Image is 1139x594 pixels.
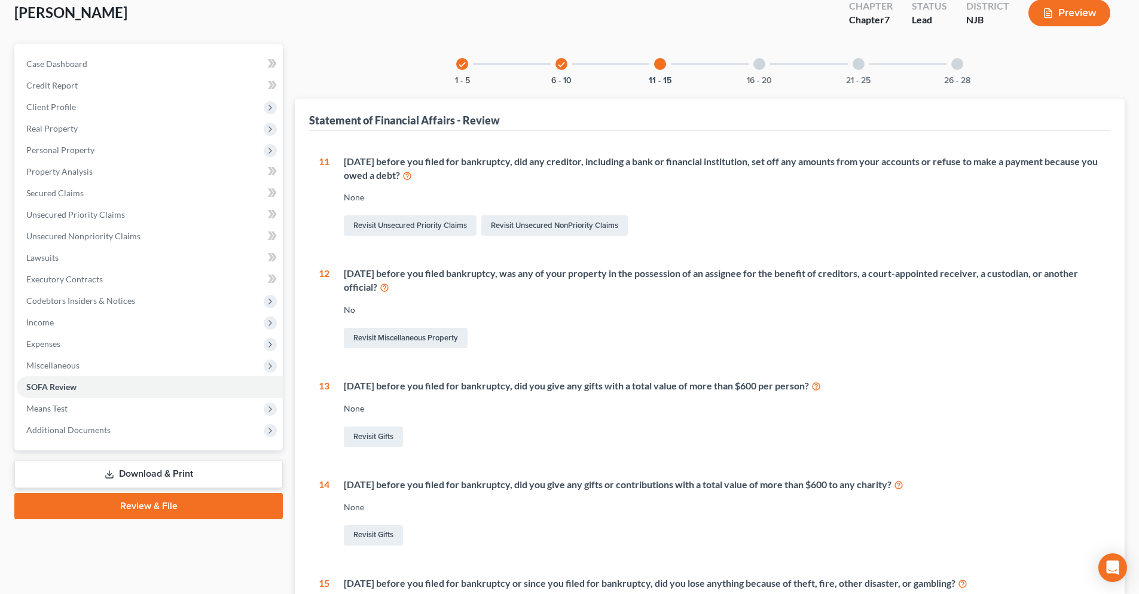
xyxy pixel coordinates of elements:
div: [DATE] before you filed for bankruptcy, did you give any gifts with a total value of more than $6... [344,379,1101,393]
div: Lead [912,13,947,27]
a: Revisit Miscellaneous Property [344,328,468,348]
div: [DATE] before you filed for bankruptcy, did any creditor, including a bank or financial instituti... [344,155,1101,182]
span: Client Profile [26,102,76,112]
span: Income [26,317,54,327]
button: 21 - 25 [846,77,871,85]
span: Unsecured Nonpriority Claims [26,231,141,241]
a: Revisit Gifts [344,427,403,447]
div: 13 [319,379,329,449]
span: Codebtors Insiders & Notices [26,296,135,306]
div: [DATE] before you filed for bankruptcy, did you give any gifts or contributions with a total valu... [344,478,1101,492]
div: None [344,191,1101,203]
div: [DATE] before you filed for bankruptcy or since you filed for bankruptcy, did you lose anything b... [344,577,1101,590]
span: Property Analysis [26,166,93,176]
a: Unsecured Nonpriority Claims [17,226,283,247]
a: Revisit Gifts [344,525,403,546]
span: Expenses [26,339,60,349]
button: 1 - 5 [455,77,470,85]
a: Executory Contracts [17,269,283,290]
a: Credit Report [17,75,283,96]
span: Miscellaneous [26,360,80,370]
span: Executory Contracts [26,274,103,284]
div: No [344,304,1101,316]
button: 11 - 15 [649,77,672,85]
a: SOFA Review [17,376,283,398]
span: Case Dashboard [26,59,87,69]
div: Open Intercom Messenger [1098,553,1127,582]
span: Lawsuits [26,252,59,263]
button: 26 - 28 [944,77,970,85]
a: Secured Claims [17,182,283,204]
div: Statement of Financial Affairs - Review [309,113,500,127]
span: Unsecured Priority Claims [26,209,125,220]
span: Real Property [26,123,78,133]
a: Property Analysis [17,161,283,182]
span: Means Test [26,403,68,413]
span: 7 [884,14,890,25]
div: [DATE] before you filed bankruptcy, was any of your property in the possession of an assignee for... [344,267,1101,294]
div: Chapter [849,13,893,27]
button: 16 - 20 [747,77,772,85]
div: None [344,403,1101,415]
span: [PERSON_NAME] [14,4,127,21]
i: check [557,60,566,69]
button: 6 - 10 [551,77,572,85]
a: Revisit Unsecured NonPriority Claims [481,215,628,236]
a: Unsecured Priority Claims [17,204,283,226]
a: Revisit Unsecured Priority Claims [344,215,477,236]
span: Credit Report [26,80,78,90]
a: Download & Print [14,460,283,488]
span: Secured Claims [26,188,84,198]
span: SOFA Review [26,382,77,392]
span: Personal Property [26,145,94,155]
div: 12 [319,267,329,351]
div: NJB [966,13,1009,27]
a: Case Dashboard [17,53,283,75]
span: Additional Documents [26,425,111,435]
i: check [458,60,466,69]
div: None [344,501,1101,513]
a: Lawsuits [17,247,283,269]
div: 14 [319,478,329,548]
div: 11 [319,155,329,239]
a: Review & File [14,493,283,519]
